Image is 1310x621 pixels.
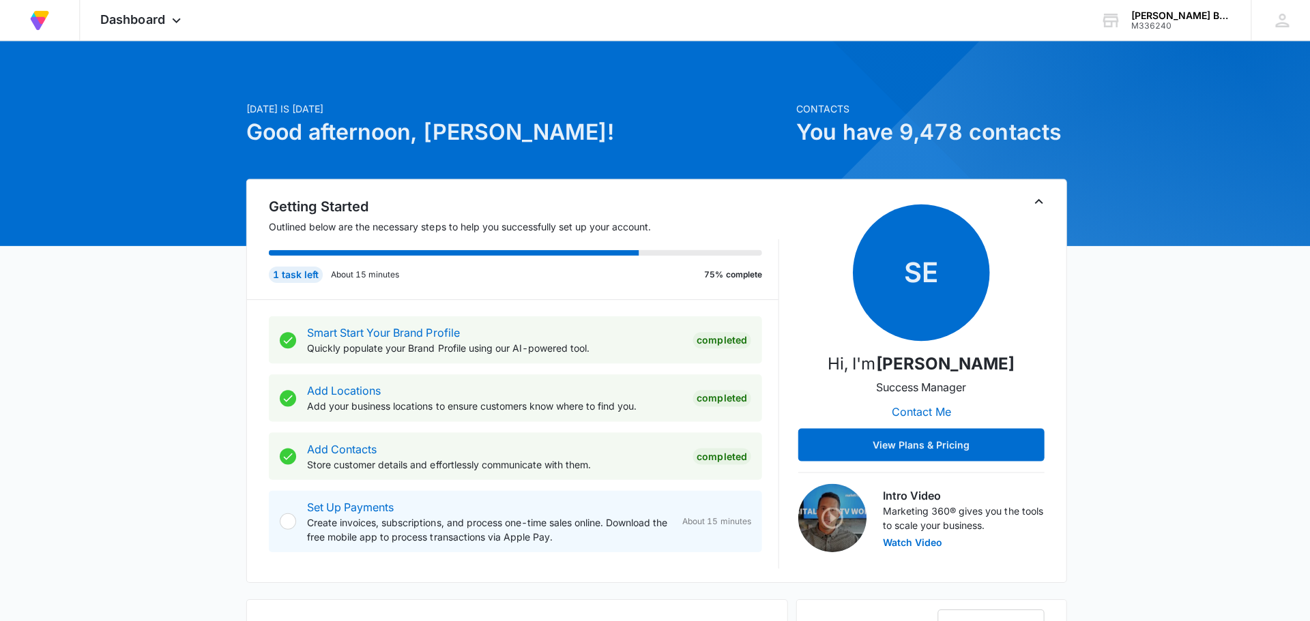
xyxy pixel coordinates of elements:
[306,383,380,397] a: Add Locations
[306,398,680,412] p: Add your business locations to ensure customers know where to find you.
[881,536,940,546] button: Watch Video
[703,268,760,280] p: 75% complete
[794,102,1064,116] p: Contacts
[306,325,458,339] a: Smart Start Your Brand Profile
[796,427,1042,460] button: View Plans & Pricing
[306,340,680,354] p: Quickly populate your Brand Profile using our AI-powered tool.
[268,219,777,233] p: Outlined below are the necessary steps to help you successfully set up your account.
[691,447,749,464] div: Completed
[874,353,1013,373] strong: [PERSON_NAME]
[306,456,680,470] p: Store customer details and effortlessly communicate with them.
[246,116,786,149] h1: Good afternoon, [PERSON_NAME]!
[27,8,52,33] img: Volusion
[691,389,749,406] div: Completed
[1129,10,1228,21] div: account name
[306,514,670,543] p: Create invoices, subscriptions, and process one-time sales online. Download the free mobile app t...
[881,502,1042,531] p: Marketing 360® gives you the tools to scale your business.
[826,351,1013,376] p: Hi, I'm
[876,395,963,427] button: Contact Me
[874,378,964,395] p: Success Manager
[796,483,864,551] img: Intro Video
[306,499,393,513] a: Set Up Payments
[268,196,777,216] h2: Getting Started
[794,116,1064,149] h1: You have 9,478 contacts
[246,102,786,116] p: [DATE] is [DATE]
[851,204,987,340] span: SE
[1028,193,1045,209] button: Toggle Collapse
[1129,21,1228,31] div: account id
[330,268,398,280] p: About 15 minutes
[681,514,749,526] span: About 15 minutes
[306,441,376,455] a: Add Contacts
[268,266,322,282] div: 1 task left
[881,486,1042,502] h3: Intro Video
[100,12,164,27] span: Dashboard
[691,331,749,348] div: Completed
